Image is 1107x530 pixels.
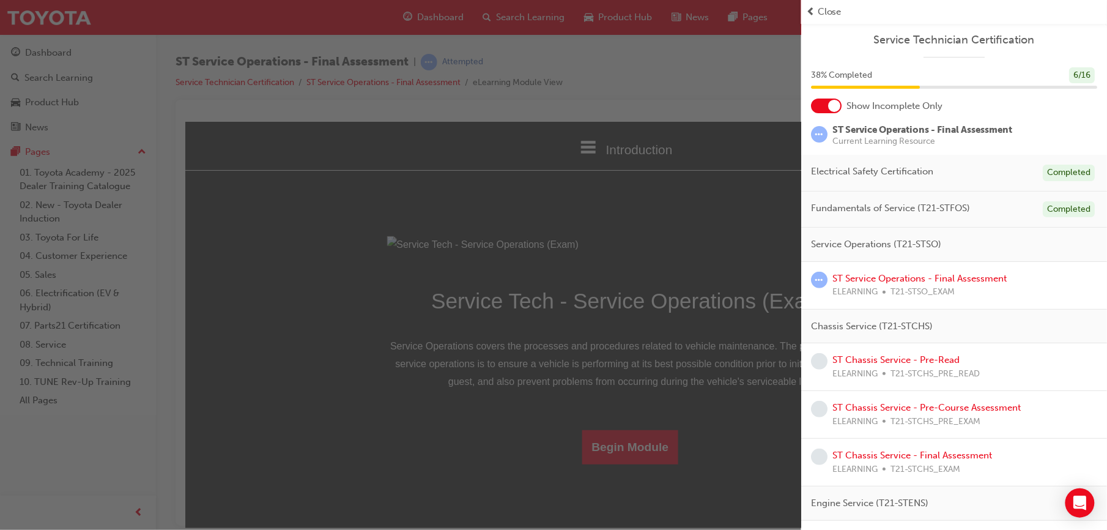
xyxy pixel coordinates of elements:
span: Engine Service (T21-STENS) [811,496,928,510]
button: Begin Module [397,308,494,343]
span: learningRecordVerb_NONE-icon [811,353,827,370]
h1: Service Tech - Service Operations (Exam) [202,162,691,197]
span: Chassis Service (T21-STCHS) [811,319,933,334]
span: Introduction [421,21,487,35]
p: Service Operations covers the processes and procedures related to vehicle maintenance. The purpos... [202,216,691,269]
div: 6 / 16 [1069,67,1095,84]
span: ELEARNING [832,367,878,381]
span: Current Learning Resource [832,137,1012,146]
a: ST Chassis Service - Pre-Read [832,354,960,365]
span: T21-STSO_EXAM [890,285,955,299]
span: learningRecordVerb_NONE-icon [811,449,827,465]
span: Service Operations (T21-STSO) [811,237,941,252]
span: ELEARNING [832,463,878,477]
a: ST Chassis Service - Pre-Course Assessment [832,402,1021,413]
span: prev-icon [806,5,815,19]
span: 38 % Completed [811,69,872,83]
a: ST Chassis Service - Final Assessment [832,450,992,461]
img: Service Tech - Service Operations (Exam) [202,114,691,132]
span: ELEARNING [832,415,878,429]
div: Open Intercom Messenger [1065,488,1095,518]
button: prev-iconClose [806,5,1102,19]
a: Service Technician Certification [811,33,1097,47]
span: learningRecordVerb_NONE-icon [811,401,827,417]
span: ELEARNING [832,285,878,299]
div: Completed [1043,201,1095,218]
span: ST Service Operations - Final Assessment [832,124,1012,135]
span: Electrical Safety Certification [811,165,933,179]
span: T21-STCHS_PRE_EXAM [890,415,980,429]
span: Show Incomplete Only [846,99,942,113]
div: Completed [1043,165,1095,181]
span: T21-STCHS_EXAM [890,463,960,477]
span: T21-STCHS_PRE_READ [890,367,980,381]
span: learningRecordVerb_ATTEMPT-icon [811,272,827,288]
span: Close [818,5,842,19]
a: ST Service Operations - Final Assessment [832,273,1007,284]
span: Fundamentals of Service (T21-STFOS) [811,201,970,215]
span: learningRecordVerb_ATTEMPT-icon [811,126,827,143]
